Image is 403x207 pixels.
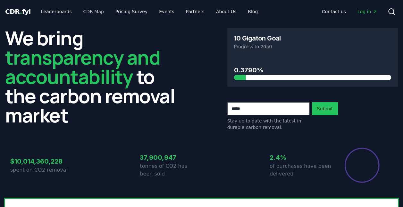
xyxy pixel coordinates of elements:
[140,162,201,178] p: tonnes of CO2 has been sold
[140,153,201,162] h3: 37,900,947
[20,8,22,15] span: .
[110,6,153,17] a: Pricing Survey
[5,44,160,90] span: transparency and accountability
[5,7,31,16] a: CDR.fyi
[154,6,179,17] a: Events
[243,6,263,17] a: Blog
[10,166,72,174] p: spent on CO2 removal
[317,6,351,17] a: Contact us
[227,118,309,130] p: Stay up to date with the latest in durable carbon removal.
[352,6,382,17] a: Log in
[10,157,72,166] h3: $10,014,360,228
[78,6,109,17] a: CDR Map
[36,6,77,17] a: Leaderboards
[270,153,331,162] h3: 2.4%
[270,162,331,178] p: of purchases have been delivered
[234,43,391,50] p: Progress to 2050
[234,35,281,41] h3: 10 Gigaton Goal
[234,65,391,75] h3: 0.3790%
[181,6,210,17] a: Partners
[5,28,176,125] h2: We bring to the carbon removal market
[211,6,241,17] a: About Us
[312,102,338,115] button: Submit
[357,8,377,15] span: Log in
[36,6,263,17] nav: Main
[344,147,380,183] div: Percentage of sales delivered
[5,8,31,15] span: CDR fyi
[317,6,382,17] nav: Main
